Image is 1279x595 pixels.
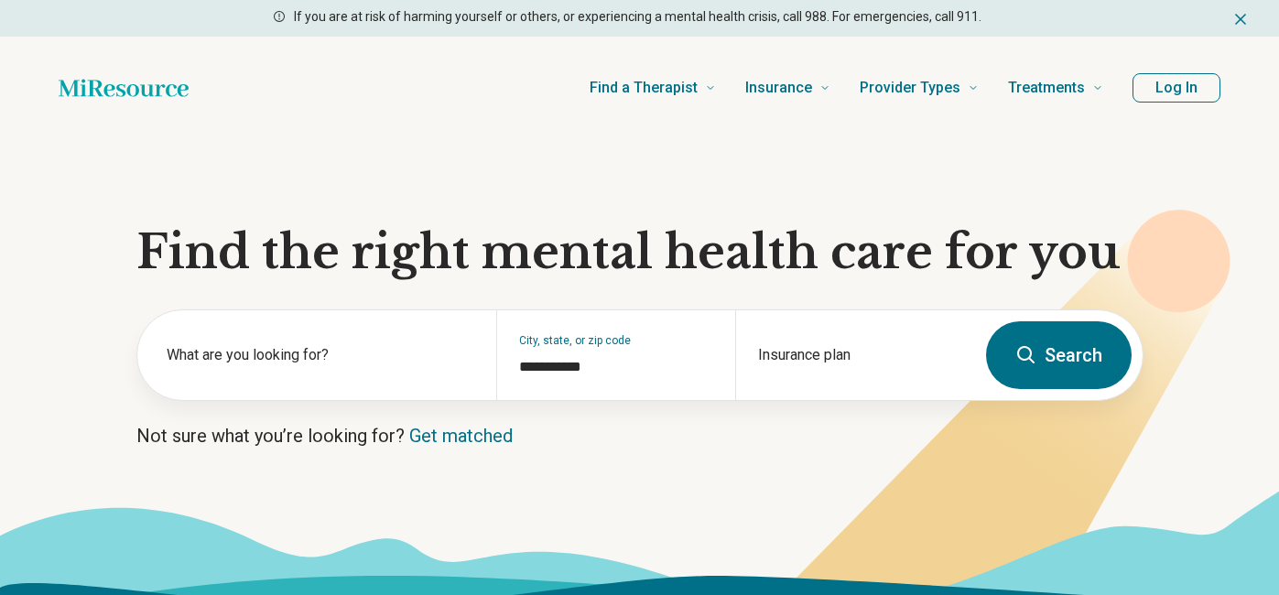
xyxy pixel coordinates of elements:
[590,75,698,101] span: Find a Therapist
[986,321,1132,389] button: Search
[590,51,716,124] a: Find a Therapist
[860,75,960,101] span: Provider Types
[136,225,1144,280] h1: Find the right mental health care for you
[745,51,830,124] a: Insurance
[745,75,812,101] span: Insurance
[1133,73,1220,103] button: Log In
[1231,7,1250,29] button: Dismiss
[860,51,979,124] a: Provider Types
[59,70,189,106] a: Home page
[1008,75,1085,101] span: Treatments
[409,425,513,447] a: Get matched
[1008,51,1103,124] a: Treatments
[136,423,1144,449] p: Not sure what you’re looking for?
[167,344,474,366] label: What are you looking for?
[294,7,981,27] p: If you are at risk of harming yourself or others, or experiencing a mental health crisis, call 98...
